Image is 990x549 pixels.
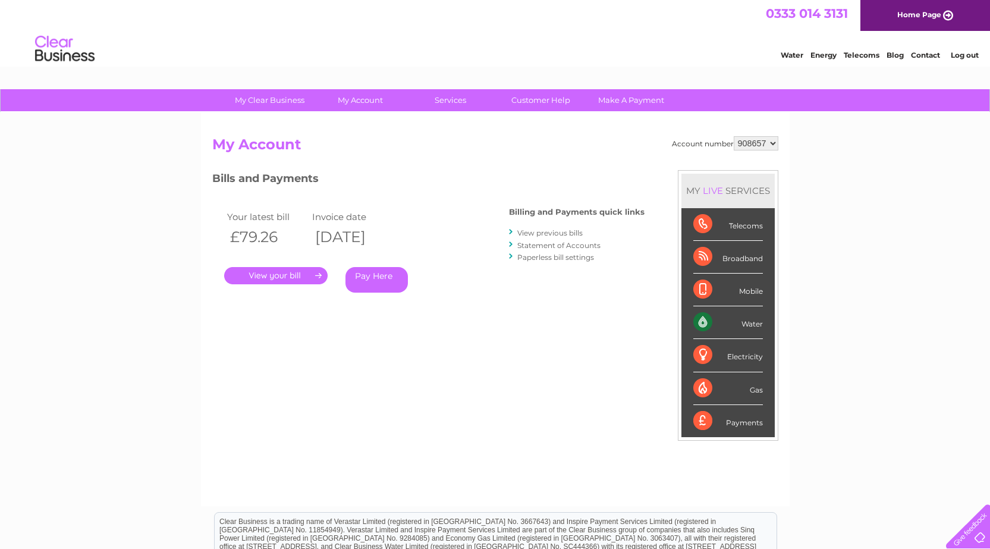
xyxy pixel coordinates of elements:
a: Customer Help [492,89,590,111]
div: LIVE [700,185,725,196]
a: Make A Payment [582,89,680,111]
div: Water [693,306,763,339]
a: Water [781,51,803,59]
a: Contact [911,51,940,59]
a: Statement of Accounts [517,241,601,250]
td: Your latest bill [224,209,310,225]
a: My Account [311,89,409,111]
a: Paperless bill settings [517,253,594,262]
img: logo.png [34,31,95,67]
div: Account number [672,136,778,150]
h2: My Account [212,136,778,159]
h3: Bills and Payments [212,170,645,191]
a: Log out [951,51,979,59]
a: Energy [810,51,837,59]
div: Gas [693,372,763,405]
a: Services [401,89,499,111]
th: [DATE] [309,225,395,249]
div: Broadband [693,241,763,274]
td: Invoice date [309,209,395,225]
a: Pay Here [345,267,408,293]
div: Clear Business is a trading name of Verastar Limited (registered in [GEOGRAPHIC_DATA] No. 3667643... [215,7,777,58]
th: £79.26 [224,225,310,249]
a: 0333 014 3131 [766,6,848,21]
a: Telecoms [844,51,879,59]
div: MY SERVICES [681,174,775,208]
a: View previous bills [517,228,583,237]
div: Telecoms [693,208,763,241]
div: Payments [693,405,763,437]
a: Blog [887,51,904,59]
a: . [224,267,328,284]
a: My Clear Business [221,89,319,111]
h4: Billing and Payments quick links [509,208,645,217]
div: Mobile [693,274,763,306]
div: Electricity [693,339,763,372]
